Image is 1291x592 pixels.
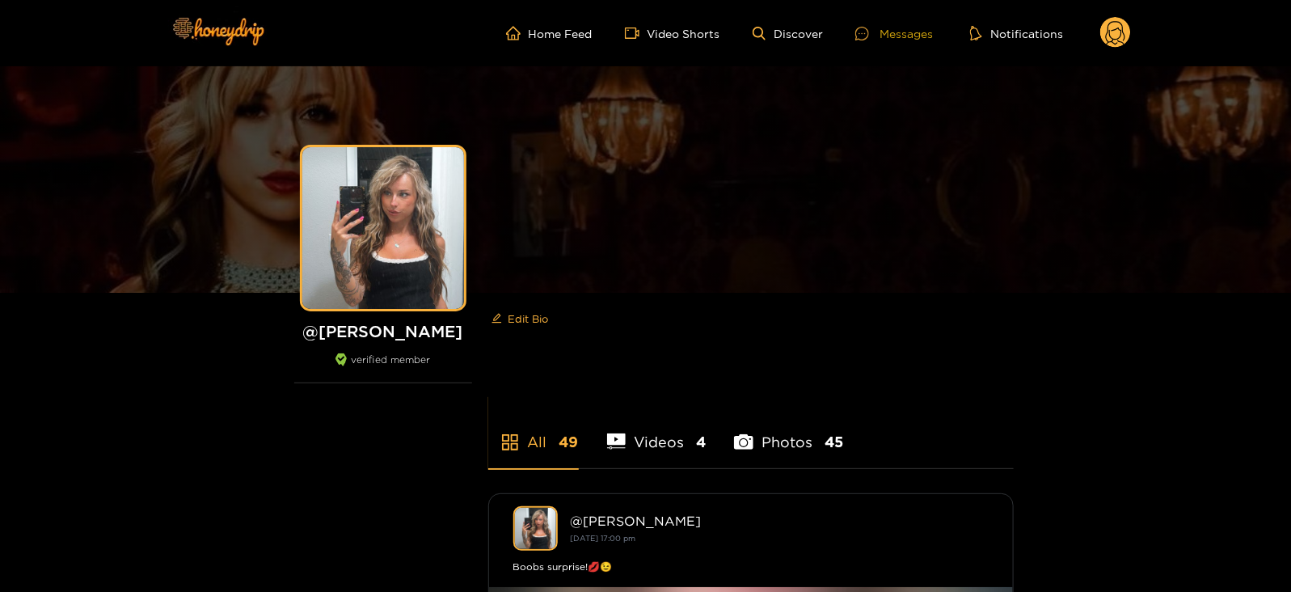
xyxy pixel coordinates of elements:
[571,534,636,543] small: [DATE] 17:00 pm
[734,395,843,468] li: Photos
[506,26,529,40] span: home
[488,306,552,332] button: editEdit Bio
[965,25,1068,41] button: Notifications
[696,432,706,452] span: 4
[506,26,593,40] a: Home Feed
[559,432,579,452] span: 49
[571,514,989,528] div: @ [PERSON_NAME]
[825,432,843,452] span: 45
[492,313,502,325] span: edit
[508,311,549,327] span: Edit Bio
[294,321,472,341] h1: @ [PERSON_NAME]
[500,433,520,452] span: appstore
[625,26,648,40] span: video-camera
[513,506,558,551] img: kendra
[488,395,579,468] li: All
[753,27,823,40] a: Discover
[855,24,933,43] div: Messages
[513,559,989,575] div: Boobs surprise!💋😉
[607,395,707,468] li: Videos
[294,353,472,383] div: verified member
[625,26,720,40] a: Video Shorts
